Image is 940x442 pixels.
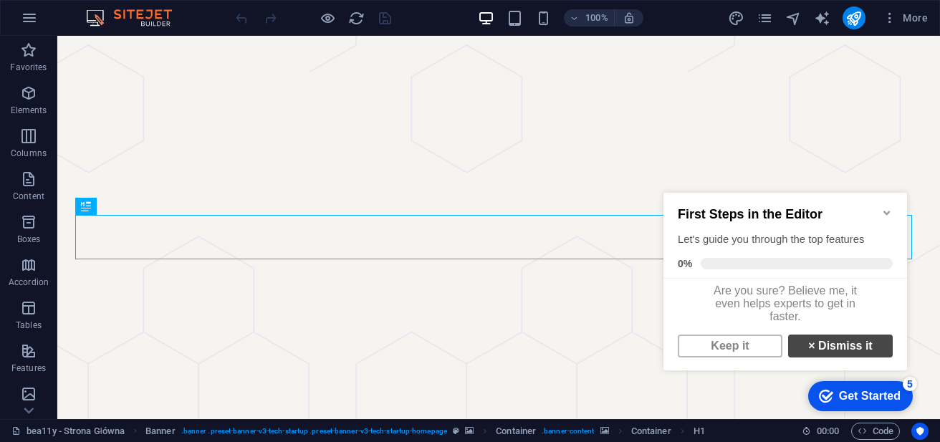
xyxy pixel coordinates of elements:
[9,277,49,288] p: Accordion
[319,9,336,27] button: Click here to leave preview mode and continue editing
[347,9,365,27] button: reload
[585,9,608,27] h6: 100%
[465,427,474,435] i: This element contains a background
[6,105,249,155] div: Are you sure? Believe me, it even helps experts to get in faster.
[20,58,235,73] div: Let's guide you through the top features
[17,234,41,245] p: Boxes
[814,9,831,27] button: text_generator
[785,10,802,27] i: Navigator
[843,6,865,29] button: publish
[20,84,43,95] span: 0%
[145,423,176,440] span: Click to select. Double-click to edit
[10,62,47,73] p: Favorites
[150,207,255,237] div: Get Started 5 items remaining, 0% complete
[11,423,125,440] a: Click to cancel selection. Double-click to open Pages
[851,423,900,440] button: Code
[845,10,862,27] i: Publish
[623,11,636,24] i: On resize automatically adjust zoom level to fit chosen device.
[564,9,615,27] button: 100%
[453,427,459,435] i: This element is a customizable preset
[11,148,47,159] p: Columns
[11,362,46,374] p: Features
[802,423,840,440] h6: Session time
[814,10,830,27] i: AI Writer
[911,423,929,440] button: Usercentrics
[348,10,365,27] i: Reload page
[245,203,259,217] div: 5
[181,423,447,440] span: . banner .preset-banner-v3-tech-startup .preset-banner-v3-tech-startup-homepage
[82,9,190,27] img: Editor Logo
[785,9,802,27] button: navigator
[858,423,893,440] span: Code
[13,191,44,202] p: Content
[877,6,934,29] button: More
[728,10,744,27] i: Design (Ctrl+Alt+Y)
[757,10,773,27] i: Pages (Ctrl+Alt+S)
[694,423,705,440] span: Click to select. Double-click to edit
[145,423,705,440] nav: breadcrumb
[817,423,839,440] span: 00 00
[150,165,157,178] strong: ×
[883,11,928,25] span: More
[20,160,125,183] a: Keep it
[542,423,594,440] span: . banner-content
[130,160,235,183] a: × Dismiss it
[20,33,235,48] h2: First Steps in the Editor
[757,9,774,27] button: pages
[728,9,745,27] button: design
[224,33,235,44] div: Minimize checklist
[600,427,609,435] i: This element contains a background
[496,423,536,440] span: Click to select. Double-click to edit
[181,216,243,229] div: Get Started
[11,105,47,116] p: Elements
[631,423,671,440] span: Click to select. Double-click to edit
[16,320,42,331] p: Tables
[827,426,829,436] span: :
